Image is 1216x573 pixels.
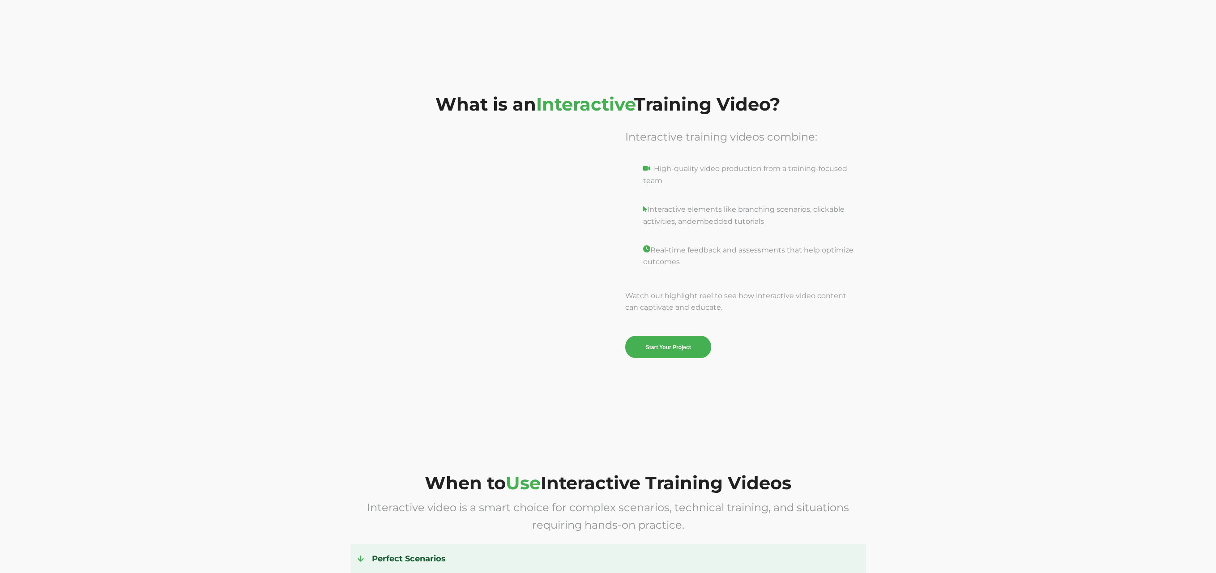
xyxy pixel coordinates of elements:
[625,130,817,143] span: Interactive training videos combine:
[643,205,845,226] span: Interactive elements like branching scenarios, clickable activities, and
[646,344,691,351] span: Start Your Project
[435,93,781,115] span: What is an Training Video?
[506,472,541,494] span: Use
[625,291,846,312] span: Watch our highlight reel to see how interactive video content can captivate and educate.
[350,132,601,273] iframe: ArcBest Freight Load Quality
[425,472,791,494] span: When to Interactive Training Videos
[692,217,764,226] span: embedded tutorials
[358,552,859,566] h4: Perfect Scenarios
[643,164,847,185] span: High-quality video production from a training-focused team
[625,336,711,358] a: Start Your Project
[367,501,849,531] span: Interactive video is a smart choice for complex scenarios, technical training, and situations req...
[536,93,634,115] span: Interactive
[643,246,853,266] span: Real-time feedback and assessments that help optimize outcomes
